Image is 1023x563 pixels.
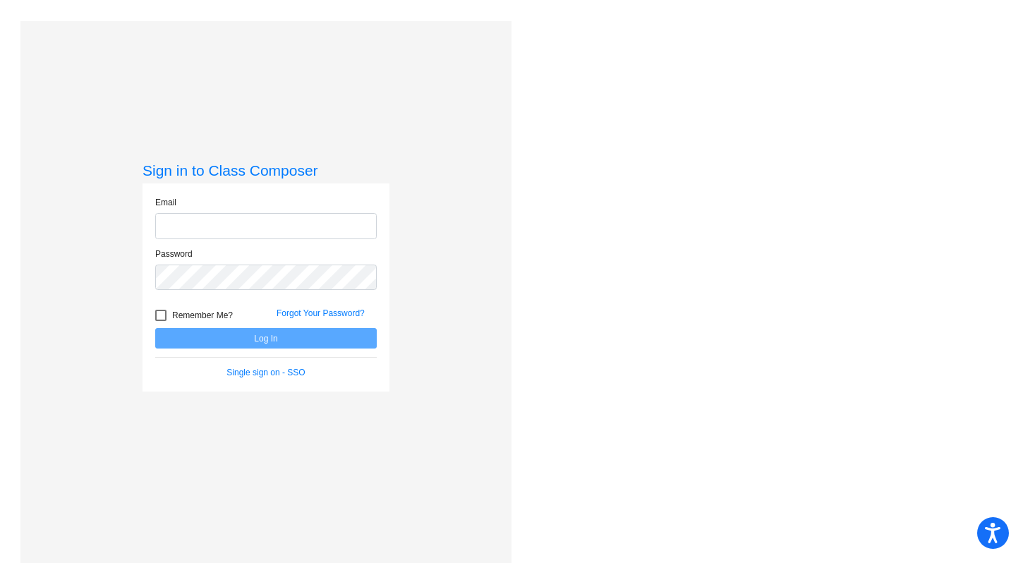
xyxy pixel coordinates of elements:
[143,162,389,179] h3: Sign in to Class Composer
[172,307,233,324] span: Remember Me?
[155,248,193,260] label: Password
[155,328,377,349] button: Log In
[226,368,305,377] a: Single sign on - SSO
[155,196,176,209] label: Email
[277,308,365,318] a: Forgot Your Password?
